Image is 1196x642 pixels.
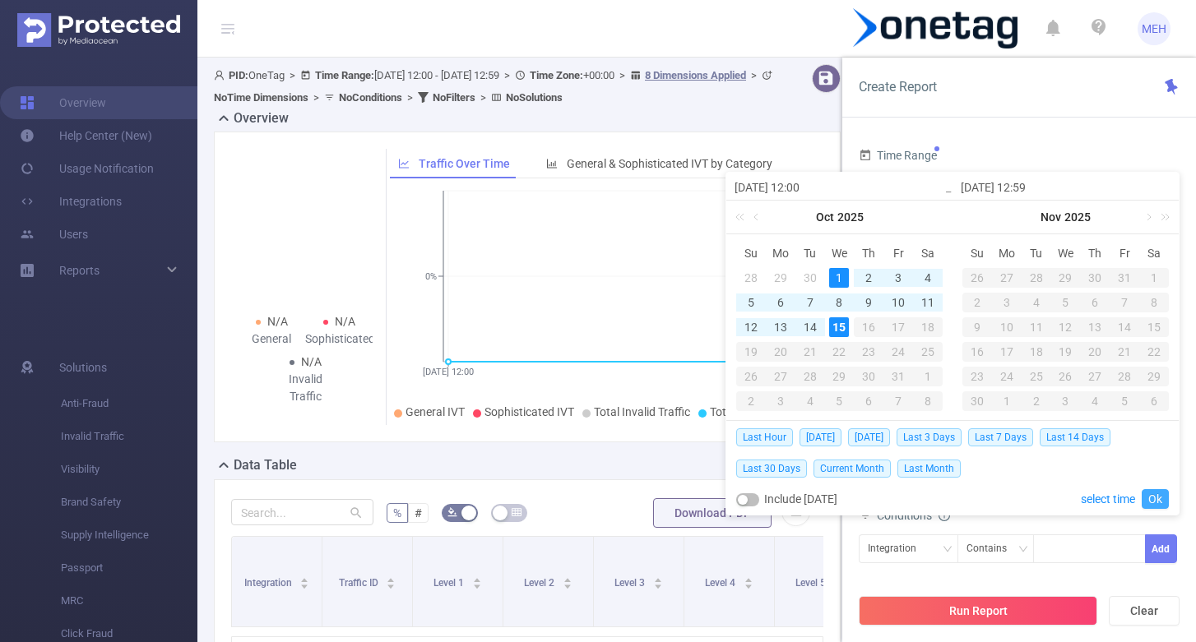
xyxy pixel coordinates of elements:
div: 18 [1022,342,1051,362]
td: November 13, 2025 [1080,315,1110,339]
td: November 21, 2025 [1110,339,1139,364]
div: 11 [918,293,938,312]
td: October 11, 2025 [913,290,943,315]
i: icon: down [1018,544,1028,556]
span: General IVT [406,405,465,418]
td: October 15, 2025 [825,315,855,339]
i: icon: bg-colors [447,507,457,517]
a: Help Center (New) [20,119,152,152]
div: 30 [962,391,992,411]
div: 6 [771,293,790,312]
td: November 5, 2025 [1051,290,1081,315]
span: OneTag [DATE] 12:00 - [DATE] 12:59 +00:00 [214,69,776,104]
span: Integration [244,577,294,589]
td: October 25, 2025 [913,339,943,364]
td: November 24, 2025 [992,364,1022,389]
div: 10 [992,317,1022,337]
td: November 14, 2025 [1110,315,1139,339]
td: September 28, 2025 [736,266,766,290]
span: Last 7 Days [968,428,1033,446]
span: # [415,506,422,520]
div: 20 [766,342,795,362]
td: October 31, 2025 [883,364,913,389]
span: Sa [1139,246,1169,261]
td: November 25, 2025 [1022,364,1051,389]
div: Integration [868,535,928,562]
td: November 23, 2025 [962,364,992,389]
td: October 14, 2025 [795,315,825,339]
td: November 19, 2025 [1051,339,1081,364]
span: Last Hour [736,428,793,446]
a: Integrations [20,185,122,218]
button: Clear [1109,596,1180,626]
td: November 16, 2025 [962,339,992,364]
tspan: 0% [425,271,437,282]
span: Anti-Fraud [61,387,197,420]
td: November 15, 2025 [1139,315,1169,339]
div: 24 [883,342,913,362]
div: 30 [800,268,820,288]
div: 5 [825,391,855,411]
td: October 30, 2025 [1080,266,1110,290]
div: 30 [1080,268,1110,288]
span: Last Month [897,460,961,478]
td: October 29, 2025 [825,364,855,389]
td: October 4, 2025 [913,266,943,290]
div: 17 [883,317,913,337]
span: Invalid Traffic [61,420,197,453]
td: November 10, 2025 [992,315,1022,339]
span: N/A [267,315,288,328]
div: Sort [653,575,663,585]
div: 2 [859,268,878,288]
span: > [614,69,630,81]
div: General [238,330,305,348]
div: 27 [1080,367,1110,386]
tspan: [DATE] 12:00 [423,367,474,377]
span: Passport [61,552,197,584]
i: icon: line-chart [398,158,410,169]
td: November 11, 2025 [1022,315,1051,339]
td: October 10, 2025 [883,290,913,315]
a: Users [20,218,88,251]
div: 17 [992,342,1022,362]
div: 28 [1022,268,1051,288]
div: 23 [854,342,883,362]
a: Next month (PageDown) [1140,201,1155,233]
div: 28 [795,367,825,386]
div: 5 [1051,293,1081,312]
i: icon: caret-up [472,575,481,580]
div: 26 [962,268,992,288]
td: October 8, 2025 [825,290,855,315]
th: Thu [1080,241,1110,266]
div: Include [DATE] [736,483,837,515]
div: 2 [962,293,992,312]
div: 25 [913,342,943,362]
a: Oct [814,201,836,233]
div: Sophisticated [305,330,373,348]
div: 27 [766,367,795,386]
td: October 12, 2025 [736,315,766,339]
div: 26 [736,367,766,386]
div: 7 [1110,293,1139,312]
span: Solutions [59,351,107,384]
img: Protected Media [17,13,180,47]
div: 25 [1022,367,1051,386]
span: > [475,91,491,104]
h2: Overview [234,109,289,128]
i: icon: down [943,544,953,556]
input: Search... [231,499,373,525]
div: 13 [771,317,790,337]
span: > [499,69,515,81]
div: 18 [913,317,943,337]
div: 14 [1110,317,1139,337]
b: No Filters [433,91,475,104]
div: 4 [1080,391,1110,411]
span: Sophisticated IVT [484,405,574,418]
td: October 21, 2025 [795,339,825,364]
td: November 7, 2025 [1110,290,1139,315]
div: Sort [563,575,573,585]
td: November 4, 2025 [795,389,825,413]
span: Reports [59,264,100,277]
span: > [308,91,324,104]
div: 4 [1022,293,1051,312]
